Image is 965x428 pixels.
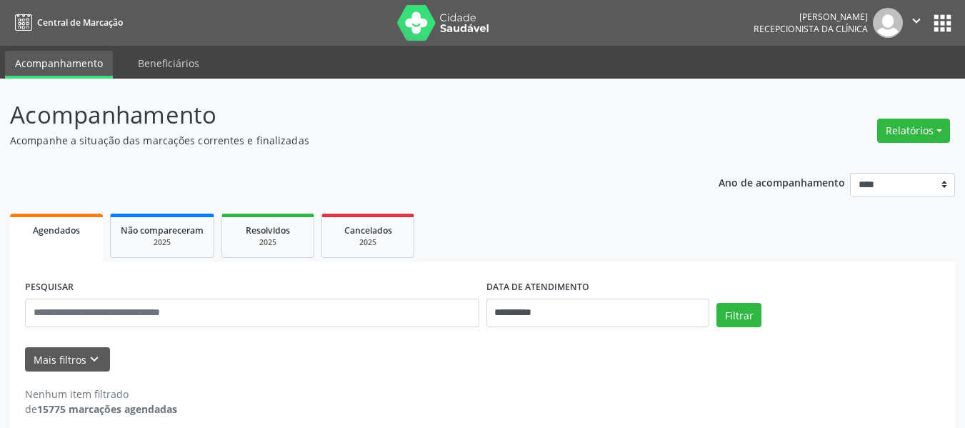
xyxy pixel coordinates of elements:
i: keyboard_arrow_down [86,352,102,367]
div: [PERSON_NAME] [754,11,868,23]
p: Acompanhamento [10,97,671,133]
label: DATA DE ATENDIMENTO [486,277,589,299]
a: Central de Marcação [10,11,123,34]
div: 2025 [332,237,404,248]
span: Agendados [33,224,80,237]
span: Cancelados [344,224,392,237]
span: Central de Marcação [37,16,123,29]
button: Relatórios [877,119,950,143]
a: Beneficiários [128,51,209,76]
div: 2025 [232,237,304,248]
span: Não compareceram [121,224,204,237]
a: Acompanhamento [5,51,113,79]
div: Nenhum item filtrado [25,387,177,402]
button:  [903,8,930,38]
button: apps [930,11,955,36]
img: img [873,8,903,38]
p: Acompanhe a situação das marcações correntes e finalizadas [10,133,671,148]
span: Recepcionista da clínica [754,23,868,35]
button: Filtrar [716,303,761,327]
button: Mais filtroskeyboard_arrow_down [25,347,110,372]
div: de [25,402,177,417]
i:  [909,13,924,29]
strong: 15775 marcações agendadas [37,402,177,416]
span: Resolvidos [246,224,290,237]
p: Ano de acompanhamento [719,173,845,191]
div: 2025 [121,237,204,248]
label: PESQUISAR [25,277,74,299]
